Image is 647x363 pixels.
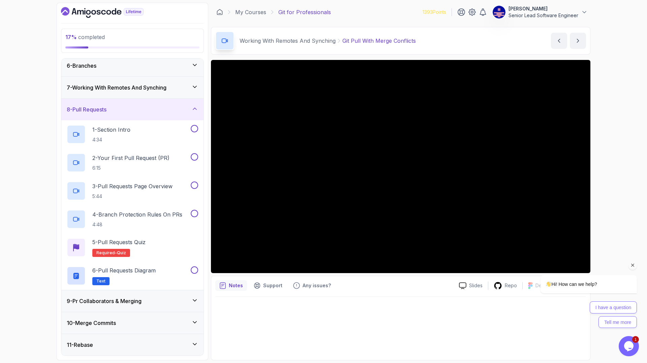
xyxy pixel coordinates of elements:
[61,99,204,120] button: 8-Pull Requests
[469,282,483,289] p: Slides
[61,55,204,76] button: 6-Branches
[570,33,586,49] button: next content
[67,297,142,305] h3: 9 - Pr Collaborators & Merging
[67,341,93,349] h3: 11 - Rebase
[117,250,126,256] span: quiz
[519,214,640,333] iframe: chat widget
[96,250,117,256] span: Required-
[61,7,159,18] a: Dashboard
[454,282,488,289] a: Slides
[67,125,198,144] button: 1-Section Intro4:34
[92,136,130,143] p: 4:34
[92,221,182,228] p: 4:48
[423,9,446,15] p: 1393 Points
[216,9,223,15] a: Dashboard
[67,181,198,200] button: 3-Pull Requests Page Overview5:44
[493,6,505,19] img: user profile image
[250,280,286,291] button: Support button
[65,34,77,40] span: 17 %
[67,210,198,229] button: 4-Branch Protection Rules On PRs4:48
[92,154,170,162] p: 2 - Your First Pull Request (PR)
[509,5,578,12] p: [PERSON_NAME]
[92,165,170,171] p: 6:15
[342,37,416,45] p: Git Pull With Merge Conflicts
[67,153,198,172] button: 2-Your First Pull Request (PR)6:15
[289,280,335,291] button: Feedback button
[67,62,96,70] h3: 6 - Branches
[263,282,282,289] p: Support
[509,12,578,19] p: Senior Lead Software Engineer
[61,312,204,334] button: 10-Merge Commits
[303,282,331,289] p: Any issues?
[96,278,105,284] span: Text
[492,5,588,19] button: user profile image[PERSON_NAME]Senior Lead Software Engineer
[92,126,130,134] p: 1 - Section Intro
[92,238,146,246] p: 5 - Pull Requests Quiz
[278,8,331,16] p: Git for Professionals
[67,238,198,257] button: 5-Pull Requests QuizRequired-quiz
[67,84,166,92] h3: 7 - Working With Remotes And Synching
[67,105,106,113] h3: 8 - Pull Requests
[551,33,567,49] button: previous content
[240,37,336,45] p: Working With Remotes And Synching
[92,182,173,190] p: 3 - Pull Requests Page Overview
[211,60,590,273] iframe: 5 - git pull with merge conflicts
[92,193,173,200] p: 5:44
[67,319,116,327] h3: 10 - Merge Commits
[61,77,204,98] button: 7-Working With Remotes And Synching
[215,280,247,291] button: notes button
[92,210,182,219] p: 4 - Branch Protection Rules On PRs
[505,282,517,289] p: Repo
[619,336,640,356] iframe: chat widget
[235,8,266,16] a: My Courses
[92,266,156,274] p: 6 - Pull Requests Diagram
[488,282,522,290] a: Repo
[67,266,198,285] button: 6-Pull Requests DiagramText
[61,334,204,356] button: 11-Rebase
[229,282,243,289] p: Notes
[61,290,204,312] button: 9-Pr Collaborators & Merging
[65,34,105,40] span: completed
